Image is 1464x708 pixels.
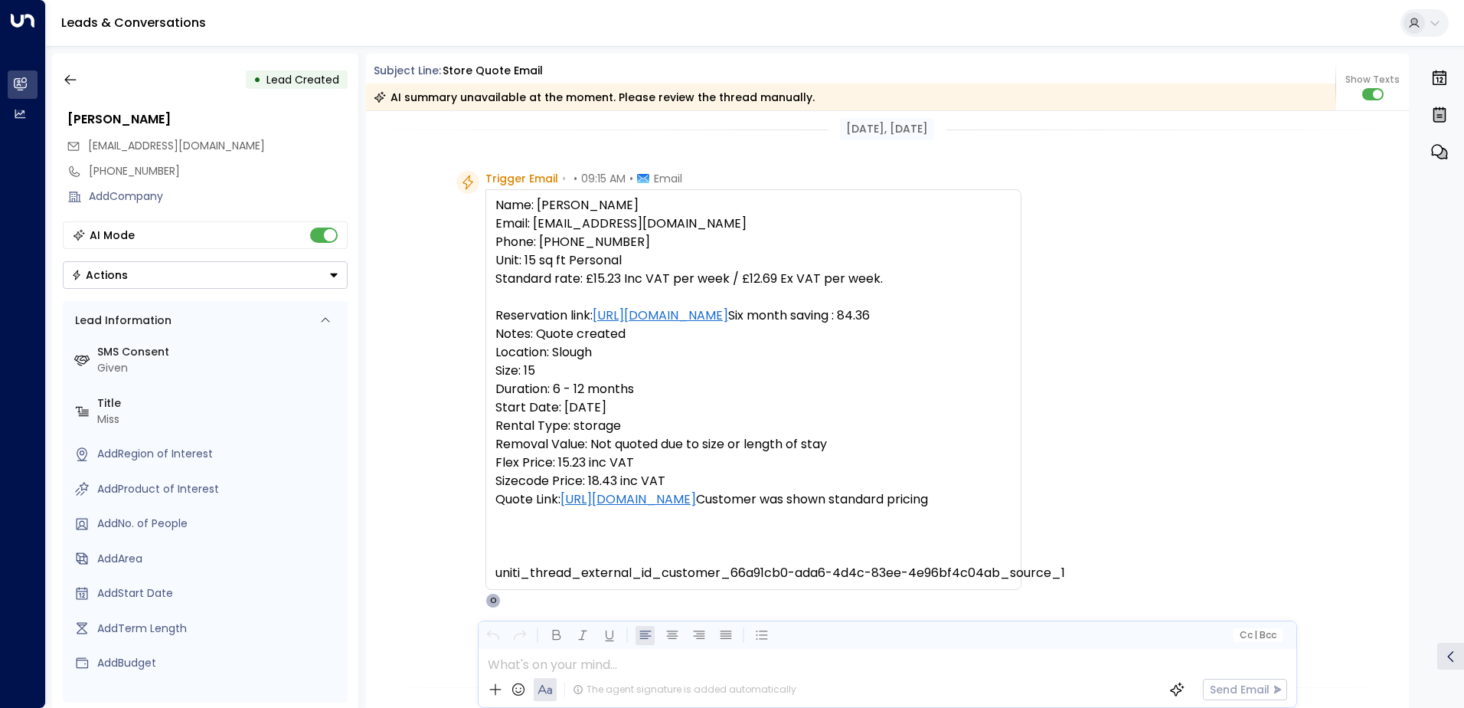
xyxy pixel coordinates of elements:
[89,188,348,205] div: AddCompany
[485,171,558,186] span: Trigger Email
[510,626,529,645] button: Redo
[97,395,341,411] label: Title
[573,683,796,697] div: The agent signature is added automatically
[574,171,577,186] span: •
[97,481,341,497] div: AddProduct of Interest
[840,118,934,140] div: [DATE], [DATE]
[374,63,441,78] span: Subject Line:
[97,551,341,567] div: AddArea
[88,138,265,153] span: [EMAIL_ADDRESS][DOMAIN_NAME]
[97,585,341,601] div: AddStart Date
[495,196,1011,582] pre: Name: [PERSON_NAME] Email: [EMAIL_ADDRESS][DOMAIN_NAME] Phone: [PHONE_NUMBER] Unit: 15 sq ft Pers...
[562,171,566,186] span: •
[67,110,348,129] div: [PERSON_NAME]
[483,626,502,645] button: Undo
[63,261,348,289] button: Actions
[88,138,265,154] span: vanessamb9@hotmail.com
[654,171,682,186] span: Email
[70,313,172,329] div: Lead Information
[253,66,261,93] div: •
[629,171,633,186] span: •
[97,655,341,671] div: AddBudget
[97,411,341,428] div: Miss
[1345,73,1400,87] span: Show Texts
[97,621,341,637] div: AddTerm Length
[97,446,341,462] div: AddRegion of Interest
[71,268,128,282] div: Actions
[63,261,348,289] div: Button group with a nested menu
[61,14,206,31] a: Leads & Conversations
[266,72,339,87] span: Lead Created
[97,360,341,376] div: Given
[1233,628,1282,643] button: Cc|Bcc
[1254,630,1257,641] span: |
[97,516,341,532] div: AddNo. of People
[485,593,501,608] div: O
[90,228,135,243] div: AI Mode
[97,690,341,706] label: Source
[593,306,728,325] a: [URL][DOMAIN_NAME]
[97,344,341,360] label: SMS Consent
[374,90,815,105] div: AI summary unavailable at the moment. Please review the thread manually.
[89,163,348,179] div: [PHONE_NUMBER]
[1239,630,1276,641] span: Cc Bcc
[443,63,543,79] div: Store Quote Email
[560,490,696,509] a: [URL][DOMAIN_NAME]
[581,171,626,186] span: 09:15 AM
